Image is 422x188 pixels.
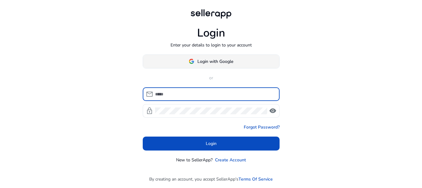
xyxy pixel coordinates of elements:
[197,58,233,65] span: Login with Google
[269,107,276,115] span: visibility
[206,140,217,147] span: Login
[189,59,194,64] img: google-logo.svg
[171,42,252,48] p: Enter your details to login to your account
[143,137,280,151] button: Login
[143,75,280,81] p: or
[244,124,280,130] a: Forgot Password?
[146,90,153,98] span: mail
[143,55,280,68] button: Login with Google
[197,26,225,40] h1: Login
[146,107,153,115] span: lock
[238,176,273,182] a: Terms Of Service
[215,157,246,163] a: Create Account
[176,157,213,163] p: New to SellerApp?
